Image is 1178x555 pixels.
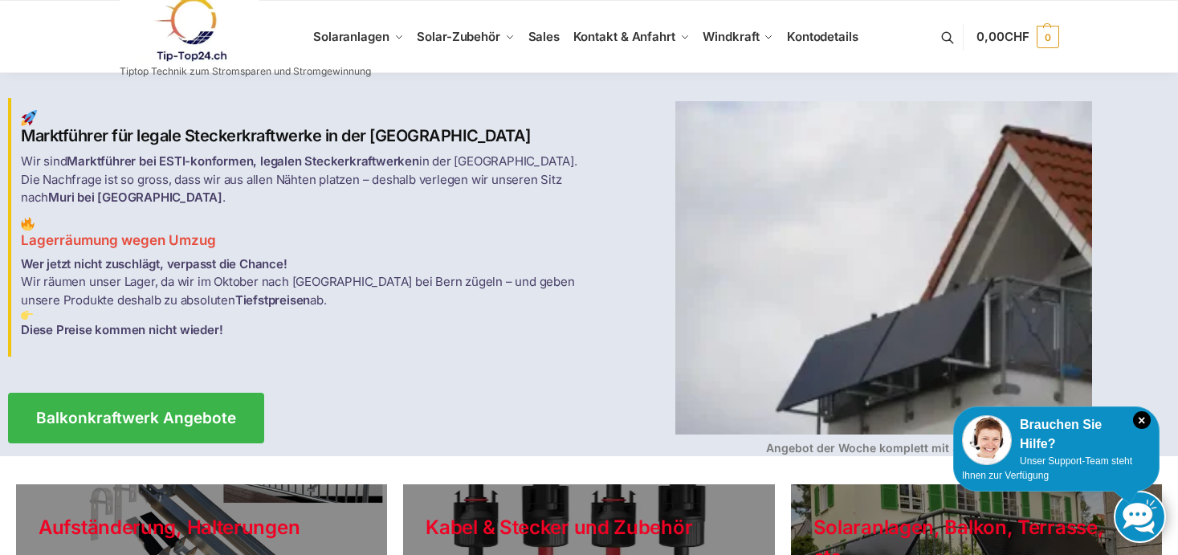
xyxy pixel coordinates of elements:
[21,153,580,207] p: Wir sind in der [GEOGRAPHIC_DATA]. Die Nachfrage ist so gross, dass wir aus allen Nähten platzen ...
[962,415,1012,465] img: Customer service
[1133,411,1151,429] i: Schließen
[573,29,675,44] span: Kontakt & Anfahrt
[976,29,1029,44] span: 0,00
[696,1,781,73] a: Windkraft
[21,309,33,321] img: Balkon-Terrassen-Kraftwerke 3
[1005,29,1029,44] span: CHF
[21,110,580,146] h2: Marktführer für legale Steckerkraftwerke in der [GEOGRAPHIC_DATA]
[120,67,371,76] p: Tiptop Technik zum Stromsparen und Stromgewinnung
[21,217,35,231] img: Balkon-Terrassen-Kraftwerke 2
[21,322,222,337] strong: Diese Preise kommen nicht wieder!
[703,29,759,44] span: Windkraft
[766,441,1001,455] strong: Angebot der Woche komplett mit Speicher
[976,13,1058,61] a: 0,00CHF 0
[962,455,1132,481] span: Unser Support-Team steht Ihnen zur Verfügung
[21,217,580,251] h3: Lagerräumung wegen Umzug
[235,292,310,308] strong: Tiefstpreisen
[781,1,865,73] a: Kontodetails
[528,29,560,44] span: Sales
[21,255,580,340] p: Wir räumen unser Lager, da wir im Oktober nach [GEOGRAPHIC_DATA] bei Bern zügeln – und geben unse...
[675,101,1092,435] img: Balkon-Terrassen-Kraftwerke 4
[36,410,236,426] span: Balkonkraftwerk Angebote
[787,29,858,44] span: Kontodetails
[8,393,264,443] a: Balkonkraftwerk Angebote
[962,415,1151,454] div: Brauchen Sie Hilfe?
[313,29,389,44] span: Solaranlagen
[1037,26,1059,48] span: 0
[21,110,37,126] img: Balkon-Terrassen-Kraftwerke 1
[521,1,566,73] a: Sales
[21,256,287,271] strong: Wer jetzt nicht zuschlägt, verpasst die Chance!
[566,1,696,73] a: Kontakt & Anfahrt
[67,153,418,169] strong: Marktführer bei ESTI-konformen, legalen Steckerkraftwerken
[48,190,222,205] strong: Muri bei [GEOGRAPHIC_DATA]
[417,29,500,44] span: Solar-Zubehör
[410,1,521,73] a: Solar-Zubehör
